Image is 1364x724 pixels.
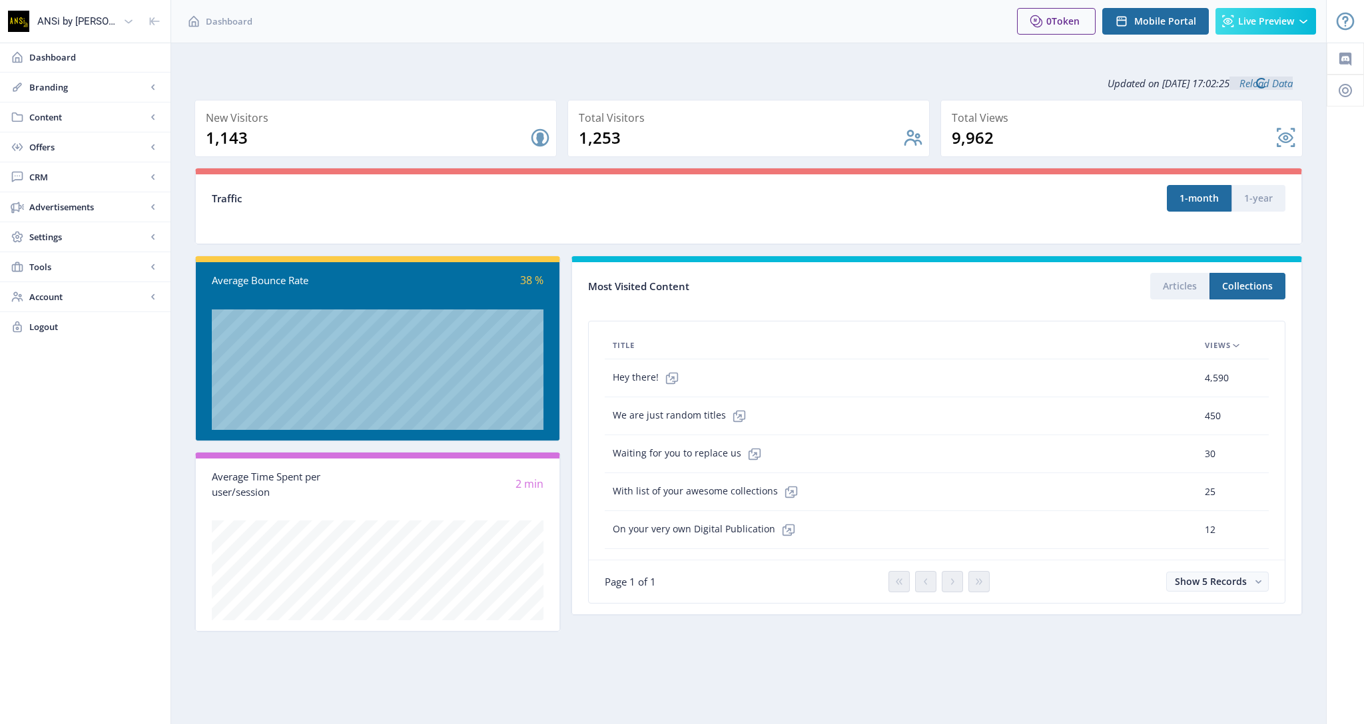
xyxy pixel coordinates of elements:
[613,403,753,429] span: We are just random titles
[1150,273,1209,299] button: Articles
[1238,16,1294,27] span: Live Preview
[1209,273,1285,299] button: Collections
[1134,16,1196,27] span: Mobile Portal
[1052,15,1080,27] span: Token
[952,127,1275,148] div: 9,962
[588,276,937,297] div: Most Visited Content
[1167,185,1231,212] button: 1-month
[29,170,147,184] span: CRM
[1205,522,1215,538] span: 12
[206,108,551,127] div: New Visitors
[613,441,768,467] span: Waiting for you to replace us
[1166,572,1269,592] button: Show 5 Records
[1231,185,1285,212] button: 1-year
[29,260,147,273] span: Tools
[579,108,924,127] div: Total Visitors
[1175,575,1247,588] span: Show 5 Records
[29,320,160,333] span: Logout
[1017,8,1096,35] button: 0Token
[212,469,378,499] div: Average Time Spent per user/session
[29,290,147,303] span: Account
[29,110,147,124] span: Content
[605,575,656,588] span: Page 1 of 1
[613,365,685,391] span: Hey there!
[1102,8,1209,35] button: Mobile Portal
[952,108,1297,127] div: Total Views
[1205,370,1229,386] span: 4,590
[29,140,147,154] span: Offers
[29,230,147,244] span: Settings
[206,127,529,148] div: 1,143
[29,200,147,214] span: Advertisements
[579,127,902,148] div: 1,253
[212,191,749,206] div: Traffic
[8,11,29,32] img: properties.app_icon.png
[520,273,543,287] span: 38 %
[1205,337,1231,353] span: Views
[378,476,543,492] div: 2 min
[29,81,147,94] span: Branding
[206,15,252,28] span: Dashboard
[37,7,118,36] div: ANSi by [PERSON_NAME]
[1205,408,1221,424] span: 450
[613,516,802,543] span: On your very own Digital Publication
[1205,446,1215,462] span: 30
[1215,8,1316,35] button: Live Preview
[212,273,378,288] div: Average Bounce Rate
[1205,484,1215,500] span: 25
[1229,77,1293,90] a: Reload Data
[29,51,160,64] span: Dashboard
[194,67,1303,100] div: Updated on [DATE] 17:02:25
[613,337,635,353] span: Title
[613,478,805,505] span: With list of your awesome collections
